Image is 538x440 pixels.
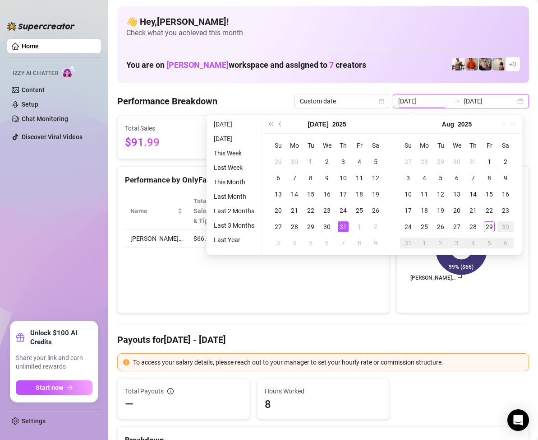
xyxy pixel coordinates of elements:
[497,154,514,170] td: 2025-08-02
[435,205,446,216] div: 19
[351,154,368,170] td: 2025-07-04
[303,154,319,170] td: 2025-07-01
[410,275,455,281] text: [PERSON_NAME]…
[7,22,75,31] img: logo-BBDzfeDw.svg
[303,235,319,251] td: 2025-08-05
[449,235,465,251] td: 2025-09-03
[270,154,286,170] td: 2025-06-29
[468,189,478,200] div: 14
[351,219,368,235] td: 2025-08-01
[449,202,465,219] td: 2025-08-20
[403,221,414,232] div: 24
[305,189,316,200] div: 15
[403,189,414,200] div: 10
[468,238,478,248] div: 4
[210,234,258,245] li: Last Year
[167,388,174,394] span: info-circle
[419,221,430,232] div: 25
[465,170,481,186] td: 2025-08-07
[484,173,495,183] div: 8
[403,238,414,248] div: 31
[335,219,351,235] td: 2025-07-31
[468,221,478,232] div: 28
[497,219,514,235] td: 2025-08-30
[36,384,63,391] span: Start now
[484,238,495,248] div: 5
[338,205,349,216] div: 24
[497,170,514,186] td: 2025-08-09
[210,148,258,159] li: This Week
[338,221,349,232] div: 31
[400,202,416,219] td: 2025-08-17
[468,156,478,167] div: 31
[403,173,414,183] div: 3
[335,137,351,154] th: Th
[303,137,319,154] th: Tu
[416,235,432,251] td: 2025-09-01
[210,133,258,144] li: [DATE]
[370,156,381,167] div: 5
[210,119,258,130] li: [DATE]
[13,69,58,78] span: Izzy AI Chatter
[305,205,316,216] div: 22
[442,115,454,133] button: Choose a month
[166,60,229,70] span: [PERSON_NAME]
[123,359,129,365] span: exclamation-circle
[351,186,368,202] td: 2025-07-18
[16,333,25,342] span: gift
[432,219,449,235] td: 2025-08-26
[481,202,497,219] td: 2025-08-22
[289,205,300,216] div: 21
[507,409,529,431] div: Open Intercom Messenger
[435,156,446,167] div: 29
[368,202,384,219] td: 2025-07-26
[500,173,511,183] div: 9
[303,170,319,186] td: 2025-07-08
[497,137,514,154] th: Sa
[379,98,384,104] span: calendar
[335,202,351,219] td: 2025-07-24
[351,170,368,186] td: 2025-07-11
[30,328,92,346] strong: Unlock $100 AI Credits
[338,189,349,200] div: 17
[303,202,319,219] td: 2025-07-22
[319,137,335,154] th: We
[497,202,514,219] td: 2025-08-23
[270,137,286,154] th: Su
[419,189,430,200] div: 11
[432,154,449,170] td: 2025-07-29
[332,115,346,133] button: Choose a year
[481,186,497,202] td: 2025-08-15
[451,205,462,216] div: 20
[289,221,300,232] div: 28
[419,156,430,167] div: 28
[210,191,258,202] li: Last Month
[303,219,319,235] td: 2025-07-29
[22,133,83,140] a: Discover Viral Videos
[481,154,497,170] td: 2025-08-01
[286,137,303,154] th: Mo
[289,156,300,167] div: 30
[468,173,478,183] div: 7
[370,205,381,216] div: 26
[67,384,73,391] span: arrow-right
[351,137,368,154] th: Fr
[305,173,316,183] div: 8
[500,189,511,200] div: 16
[22,42,39,50] a: Home
[210,162,258,173] li: Last Week
[322,173,332,183] div: 9
[432,170,449,186] td: 2025-08-05
[193,196,213,226] span: Total Sales & Tips
[368,219,384,235] td: 2025-08-02
[465,154,481,170] td: 2025-07-31
[117,95,217,108] h4: Performance Breakdown
[319,202,335,219] td: 2025-07-23
[305,156,316,167] div: 1
[435,189,446,200] div: 12
[273,156,284,167] div: 29
[492,58,505,70] img: Ralphy
[354,156,365,167] div: 4
[308,115,328,133] button: Choose a month
[465,219,481,235] td: 2025-08-28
